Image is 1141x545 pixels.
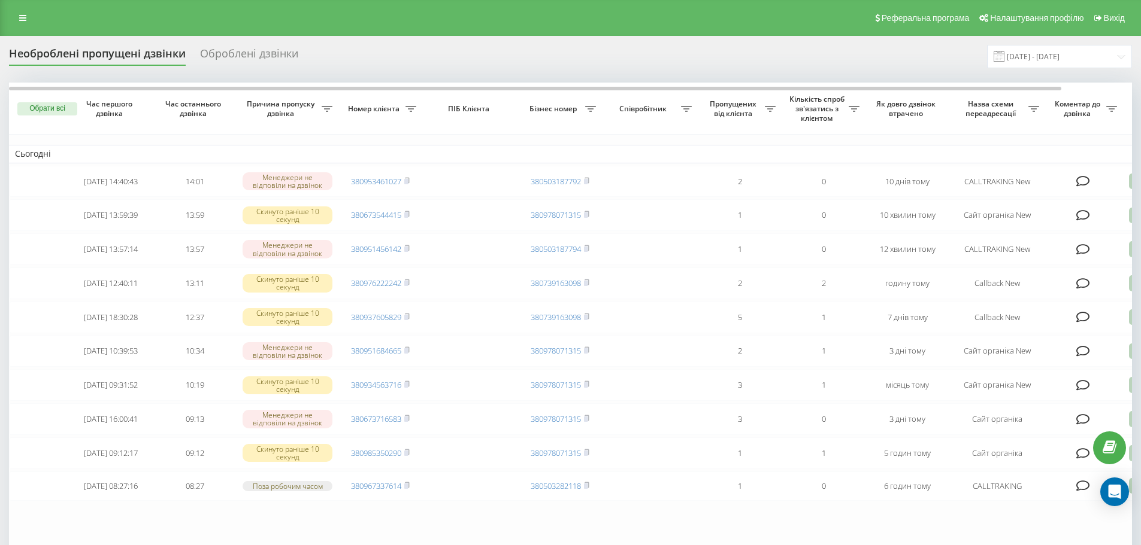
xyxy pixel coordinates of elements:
a: 380673544415 [351,209,401,220]
td: 12:37 [153,302,237,333]
td: 12 хвилин тому [865,233,949,265]
div: Скинуто раніше 10 секунд [243,308,332,326]
td: 5 [698,302,782,333]
td: [DATE] 14:40:43 [69,166,153,197]
a: 380503187794 [531,243,581,254]
a: 380985350290 [351,447,401,458]
td: 1 [698,471,782,501]
td: 1 [782,369,865,401]
a: 380976222242 [351,278,401,288]
td: 14:01 [153,166,237,197]
td: 1 [698,199,782,231]
td: 1 [782,302,865,333]
td: 1 [782,437,865,469]
td: [DATE] 18:30:28 [69,302,153,333]
td: [DATE] 13:59:39 [69,199,153,231]
a: 380953461027 [351,176,401,187]
a: 380673716583 [351,413,401,424]
td: 0 [782,199,865,231]
div: Менеджери не відповіли на дзвінок [243,342,332,360]
a: 380503187792 [531,176,581,187]
div: Open Intercom Messenger [1100,477,1129,506]
div: Необроблені пропущені дзвінки [9,47,186,66]
td: 2 [698,166,782,197]
div: Скинуто раніше 10 секунд [243,376,332,394]
a: 380967337614 [351,480,401,491]
td: 13:59 [153,199,237,231]
div: Менеджери не відповіли на дзвінок [243,172,332,190]
span: Час першого дзвінка [78,99,143,118]
td: 2 [782,267,865,299]
td: [DATE] 13:57:14 [69,233,153,265]
td: [DATE] 16:00:41 [69,403,153,435]
div: Поза робочим часом [243,481,332,491]
td: [DATE] 08:27:16 [69,471,153,501]
a: 380978071315 [531,209,581,220]
div: Скинуто раніше 10 секунд [243,206,332,224]
td: 10:19 [153,369,237,401]
div: Менеджери не відповіли на дзвінок [243,240,332,258]
td: CALLTRAKING New [949,233,1045,265]
div: Менеджери не відповіли на дзвінок [243,410,332,428]
span: Вихід [1104,13,1125,23]
td: [DATE] 10:39:53 [69,336,153,367]
td: 0 [782,471,865,501]
td: 10 хвилин тому [865,199,949,231]
td: Сайт органіка New [949,369,1045,401]
td: годину тому [865,267,949,299]
td: 10:34 [153,336,237,367]
td: Сайт органіка New [949,199,1045,231]
button: Обрати всі [17,102,77,115]
td: Callback New [949,267,1045,299]
a: 380978071315 [531,413,581,424]
td: Сайт органіка New [949,336,1045,367]
td: 2 [698,267,782,299]
td: 3 [698,403,782,435]
div: Скинуто раніше 10 секунд [243,444,332,462]
td: 10 днів тому [865,166,949,197]
a: 380978071315 [531,345,581,356]
td: 09:12 [153,437,237,469]
span: Реферальна програма [882,13,970,23]
td: 1 [782,336,865,367]
td: 3 [698,369,782,401]
span: Причина пропуску дзвінка [243,99,322,118]
td: Сайт органіка [949,437,1045,469]
a: 380503282118 [531,480,581,491]
span: Пропущених від клієнта [704,99,765,118]
td: [DATE] 09:12:17 [69,437,153,469]
td: 2 [698,336,782,367]
td: 0 [782,233,865,265]
td: 13:11 [153,267,237,299]
a: 380934563716 [351,379,401,390]
td: CALLTRAKING [949,471,1045,501]
a: 380951684665 [351,345,401,356]
span: ПІБ Клієнта [432,104,508,114]
td: Callback New [949,302,1045,333]
td: 5 годин тому [865,437,949,469]
td: CALLTRAKING New [949,166,1045,197]
div: Оброблені дзвінки [200,47,298,66]
span: Кількість спроб зв'язатись з клієнтом [788,95,849,123]
a: 380937605829 [351,312,401,322]
a: 380978071315 [531,379,581,390]
td: 13:57 [153,233,237,265]
span: Коментар до дзвінка [1051,99,1106,118]
td: 0 [782,403,865,435]
span: Номер клієнта [344,104,405,114]
td: місяць тому [865,369,949,401]
a: 380739163098 [531,312,581,322]
td: 3 дні тому [865,336,949,367]
span: Назва схеми переадресації [955,99,1028,118]
div: Скинуто раніше 10 секунд [243,274,332,292]
span: Налаштування профілю [990,13,1084,23]
td: 3 дні тому [865,403,949,435]
td: Сайт органіка [949,403,1045,435]
td: 7 днів тому [865,302,949,333]
span: Співробітник [608,104,681,114]
span: Бізнес номер [524,104,585,114]
td: 1 [698,437,782,469]
span: Час останнього дзвінка [162,99,227,118]
td: [DATE] 09:31:52 [69,369,153,401]
td: [DATE] 12:40:11 [69,267,153,299]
